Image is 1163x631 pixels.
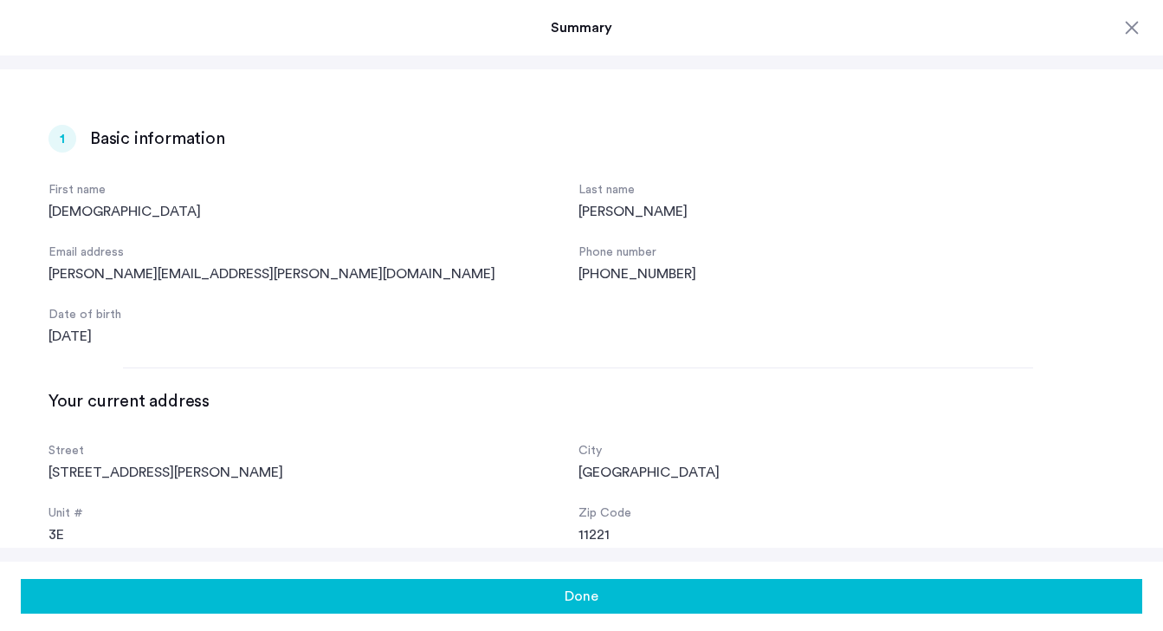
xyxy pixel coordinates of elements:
[48,326,578,347] div: [DATE]
[48,125,76,153] div: 1
[578,462,1108,483] div: [GEOGRAPHIC_DATA]
[48,462,578,483] div: [STREET_ADDRESS][PERSON_NAME]
[578,441,1108,462] div: City
[578,504,1108,524] div: Zip Code
[48,504,578,524] div: Unit #
[1090,562,1146,614] iframe: chat widget
[90,127,225,151] h3: Basic information
[21,579,1142,614] button: Done
[48,305,578,326] div: Date of birth
[48,389,210,413] h3: Your current address
[578,243,1108,263] div: Phone number
[48,180,578,201] div: First name
[578,263,1108,284] div: [PHONE_NUMBER]
[48,243,578,263] div: Email address
[578,180,1108,201] div: Last name
[21,17,1142,38] h3: Summary
[48,524,578,545] div: 3E
[578,201,1108,222] div: [PERSON_NAME]
[48,441,578,462] div: Street
[48,201,578,222] div: [DEMOGRAPHIC_DATA]
[578,524,1108,545] div: 11221
[48,263,578,284] div: [PERSON_NAME][EMAIL_ADDRESS][PERSON_NAME][DOMAIN_NAME]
